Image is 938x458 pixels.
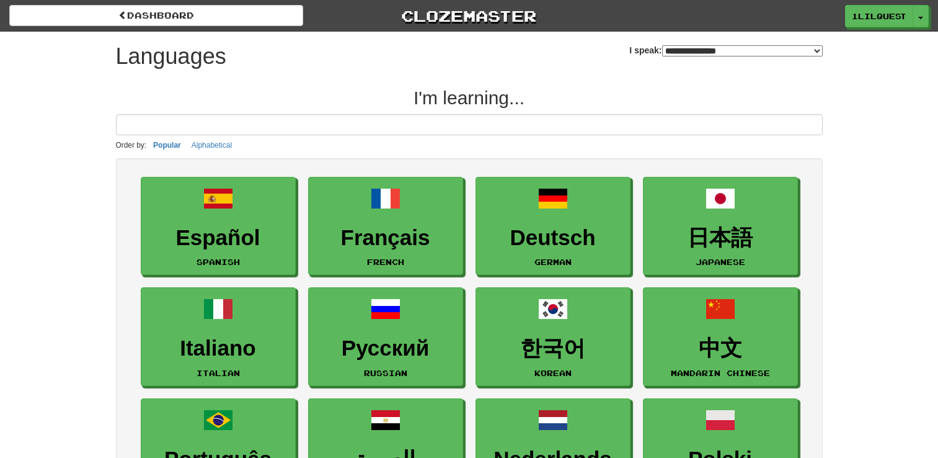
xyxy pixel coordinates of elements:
[116,44,226,69] h1: Languages
[148,226,289,250] h3: Español
[141,177,296,276] a: EspañolSpanish
[364,369,407,377] small: Russian
[367,258,404,266] small: French
[9,5,303,26] a: dashboard
[696,258,745,266] small: Japanese
[482,336,624,361] h3: 한국어
[315,226,456,250] h3: Français
[643,287,798,386] a: 中文Mandarin Chinese
[662,45,823,56] select: I speak:
[149,138,185,152] button: Popular
[629,44,822,56] label: I speak:
[534,369,572,377] small: Korean
[188,138,236,152] button: Alphabetical
[315,336,456,361] h3: Русский
[116,141,147,150] small: Order by:
[116,88,823,108] h2: I'm learning...
[482,226,624,250] h3: Deutsch
[650,336,791,361] h3: 中文
[845,5,913,27] a: 1lilquest
[141,287,296,386] a: ItalianoItalian
[197,258,240,266] small: Spanish
[476,287,630,386] a: 한국어Korean
[197,369,240,377] small: Italian
[308,177,463,276] a: FrançaisFrench
[852,11,906,22] span: 1lilquest
[148,336,289,361] h3: Italiano
[322,5,616,27] a: Clozemaster
[534,258,572,266] small: German
[650,226,791,250] h3: 日本語
[308,287,463,386] a: РусскийRussian
[671,369,770,377] small: Mandarin Chinese
[476,177,630,276] a: DeutschGerman
[643,177,798,276] a: 日本語Japanese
